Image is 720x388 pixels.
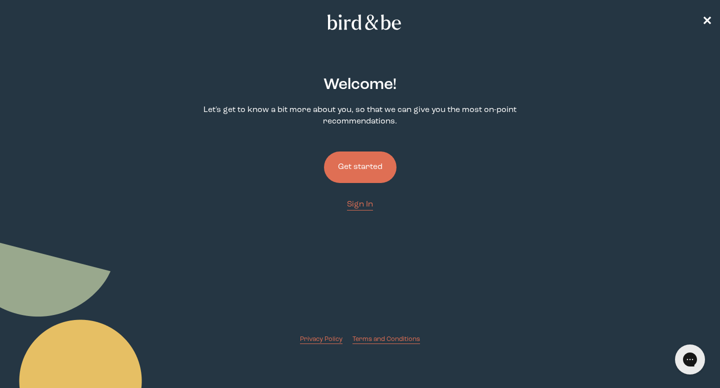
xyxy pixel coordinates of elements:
a: Privacy Policy [300,334,342,344]
h2: Welcome ! [323,73,396,96]
p: Let's get to know a bit more about you, so that we can give you the most on-point recommendations. [188,104,532,127]
a: Terms and Conditions [352,334,420,344]
button: Get started [324,151,396,183]
a: Sign In [347,199,373,210]
a: Get started [324,135,396,199]
span: Sign In [347,200,373,208]
a: ✕ [702,13,712,31]
span: Privacy Policy [300,336,342,342]
span: ✕ [702,16,712,28]
iframe: Gorgias live chat messenger [670,341,710,378]
span: Terms and Conditions [352,336,420,342]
